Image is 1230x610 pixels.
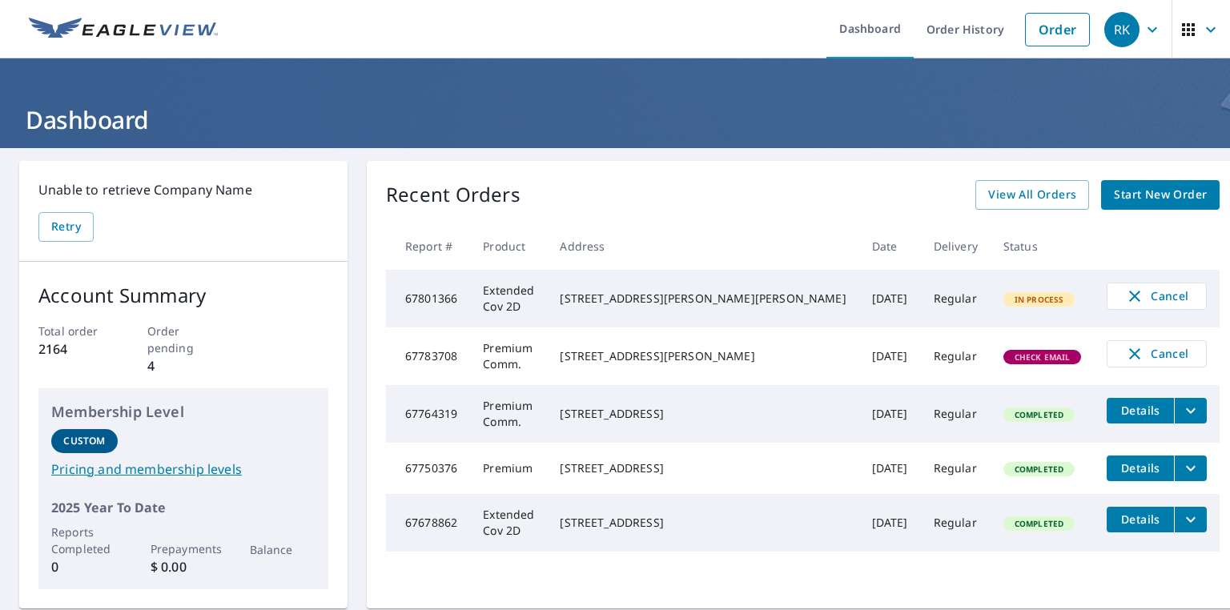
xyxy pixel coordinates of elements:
td: Premium Comm. [470,385,547,443]
p: $ 0.00 [151,557,217,576]
p: Prepayments [151,540,217,557]
div: RK [1104,12,1140,47]
td: Extended Cov 2D [470,270,547,327]
th: Status [991,223,1095,270]
p: Total order [38,323,111,339]
span: Details [1116,403,1164,418]
td: Extended Cov 2D [470,494,547,552]
td: Regular [921,443,991,494]
span: View All Orders [988,185,1076,205]
button: Retry [38,212,94,242]
div: [STREET_ADDRESS] [560,406,846,422]
p: Balance [250,541,316,558]
p: Custom [63,434,105,448]
span: In Process [1005,294,1074,305]
td: 67801366 [386,270,470,327]
span: Retry [51,217,81,237]
th: Address [547,223,858,270]
span: Completed [1005,409,1073,420]
button: filesDropdownBtn-67750376 [1174,455,1207,481]
td: 67750376 [386,443,470,494]
a: View All Orders [975,180,1089,210]
td: [DATE] [859,327,921,385]
p: Reports Completed [51,524,118,557]
a: Pricing and membership levels [51,460,316,479]
span: Start New Order [1114,185,1207,205]
td: Premium [470,443,547,494]
img: EV Logo [29,18,218,42]
td: [DATE] [859,443,921,494]
th: Delivery [921,223,991,270]
p: Order pending [147,323,220,356]
p: Recent Orders [386,180,521,210]
td: 67764319 [386,385,470,443]
td: [DATE] [859,270,921,327]
div: [STREET_ADDRESS][PERSON_NAME] [560,348,846,364]
span: Details [1116,460,1164,476]
div: [STREET_ADDRESS] [560,515,846,531]
p: 2164 [38,339,111,359]
td: [DATE] [859,494,921,552]
td: 67678862 [386,494,470,552]
td: Regular [921,385,991,443]
td: 67783708 [386,327,470,385]
p: Account Summary [38,281,328,310]
p: 2025 Year To Date [51,498,316,517]
th: Date [859,223,921,270]
td: [DATE] [859,385,921,443]
p: 4 [147,356,220,375]
th: Report # [386,223,470,270]
p: Unable to retrieve Company Name [38,180,328,199]
button: detailsBtn-67764319 [1107,398,1174,423]
h1: Dashboard [19,103,1211,136]
button: detailsBtn-67750376 [1107,455,1174,481]
p: 0 [51,557,118,576]
span: Details [1116,512,1164,527]
button: Cancel [1107,340,1207,367]
div: [STREET_ADDRESS][PERSON_NAME][PERSON_NAME] [560,291,846,307]
span: Completed [1005,464,1073,475]
div: [STREET_ADDRESS] [560,460,846,476]
button: Cancel [1107,283,1207,310]
button: detailsBtn-67678862 [1107,507,1174,532]
td: Regular [921,494,991,552]
p: Membership Level [51,401,316,423]
th: Product [470,223,547,270]
td: Regular [921,327,991,385]
td: Regular [921,270,991,327]
span: Check Email [1005,351,1080,363]
span: Cancel [1123,344,1190,363]
a: Order [1025,13,1090,46]
button: filesDropdownBtn-67678862 [1174,507,1207,532]
span: Completed [1005,518,1073,529]
button: filesDropdownBtn-67764319 [1174,398,1207,423]
span: Cancel [1123,287,1190,306]
td: Premium Comm. [470,327,547,385]
a: Start New Order [1101,180,1220,210]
